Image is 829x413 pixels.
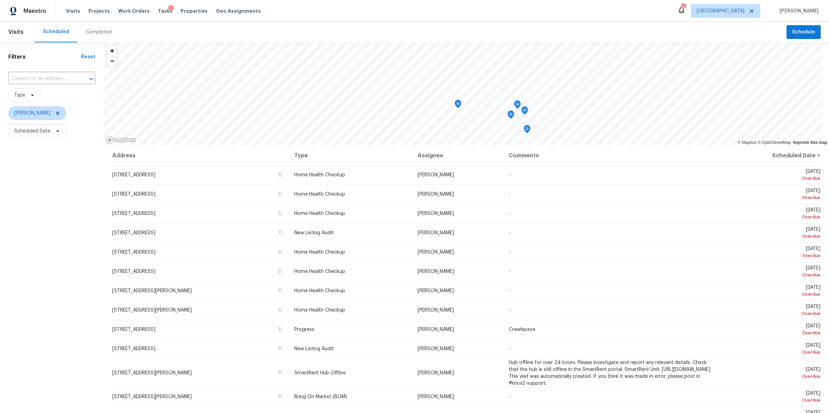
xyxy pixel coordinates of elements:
[294,308,345,313] span: Home Health Checkup
[722,169,820,182] span: [DATE]
[112,269,155,274] span: [STREET_ADDRESS]
[168,5,174,12] div: 2
[514,100,521,111] div: Map marker
[722,214,820,220] div: Overdue
[294,211,345,216] span: Home Health Checkup
[722,188,820,201] span: [DATE]
[418,211,454,216] span: [PERSON_NAME]
[787,25,821,39] button: Schedule
[722,391,820,404] span: [DATE]
[412,146,503,165] th: Assignee
[722,397,820,404] div: Overdue
[181,8,208,14] span: Properties
[509,288,511,293] span: -
[777,8,819,14] span: [PERSON_NAME]
[509,308,511,313] span: -
[86,29,112,36] div: Completed
[14,128,50,135] span: Scheduled Date
[112,192,155,197] span: [STREET_ADDRESS]
[277,229,283,236] button: Copy Address
[294,230,334,235] span: New Listing Audit
[8,24,23,40] span: Visits
[294,346,334,351] span: New Listing Audit
[289,146,412,165] th: Type
[509,394,511,399] span: -
[418,308,454,313] span: [PERSON_NAME]
[158,9,172,13] span: Tasks
[277,326,283,332] button: Copy Address
[722,175,820,182] div: Overdue
[509,327,535,332] span: Crawlspace
[14,92,25,99] span: Type
[88,8,110,14] span: Projects
[112,288,192,293] span: [STREET_ADDRESS][PERSON_NAME]
[418,269,454,274] span: [PERSON_NAME]
[81,53,95,60] div: Reset
[294,192,345,197] span: Home Health Checkup
[722,330,820,336] div: Overdue
[722,246,820,259] span: [DATE]
[722,343,820,356] span: [DATE]
[509,173,511,177] span: -
[418,346,454,351] span: [PERSON_NAME]
[277,370,283,376] button: Copy Address
[722,304,820,317] span: [DATE]
[216,8,261,14] span: Geo Assignments
[277,191,283,197] button: Copy Address
[509,211,511,216] span: -
[294,269,345,274] span: Home Health Checkup
[722,233,820,240] div: Overdue
[521,106,528,117] div: Map marker
[118,8,150,14] span: Work Orders
[107,56,117,66] button: Zoom out
[681,4,686,11] div: 11
[418,250,454,255] span: [PERSON_NAME]
[104,42,822,146] canvas: Map
[507,110,514,121] div: Map marker
[294,173,345,177] span: Home Health Checkup
[716,146,821,165] th: Scheduled Date ↑
[722,310,820,317] div: Overdue
[455,100,461,110] div: Map marker
[86,74,96,84] button: Open
[8,53,81,60] h1: Filters
[294,371,346,375] span: SmartRent Hub Offline
[509,230,511,235] span: -
[509,360,710,386] span: Hub offline for over 24 hours. Please investigate and report any relevant details. Check that the...
[697,8,744,14] span: [GEOGRAPHIC_DATA]
[418,371,454,375] span: [PERSON_NAME]
[418,192,454,197] span: [PERSON_NAME]
[722,208,820,220] span: [DATE]
[107,46,117,56] button: Zoom in
[112,146,289,165] th: Address
[722,266,820,278] span: [DATE]
[757,140,791,145] a: OpenStreetMap
[112,211,155,216] span: [STREET_ADDRESS]
[418,173,454,177] span: [PERSON_NAME]
[277,307,283,313] button: Copy Address
[737,140,756,145] a: Mapbox
[66,8,80,14] span: Visits
[722,252,820,259] div: Overdue
[722,349,820,356] div: Overdue
[722,272,820,278] div: Overdue
[112,327,155,332] span: [STREET_ADDRESS]
[14,110,50,117] span: [PERSON_NAME]
[722,194,820,201] div: Overdue
[722,227,820,240] span: [DATE]
[43,28,69,35] div: Scheduled
[112,394,192,399] span: [STREET_ADDRESS][PERSON_NAME]
[509,269,511,274] span: -
[112,173,155,177] span: [STREET_ADDRESS]
[277,345,283,352] button: Copy Address
[112,230,155,235] span: [STREET_ADDRESS]
[509,346,511,351] span: -
[277,393,283,400] button: Copy Address
[524,125,531,136] div: Map marker
[509,192,511,197] span: -
[722,285,820,298] span: [DATE]
[8,73,76,84] input: Search for an address...
[277,287,283,294] button: Copy Address
[112,371,192,375] span: [STREET_ADDRESS][PERSON_NAME]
